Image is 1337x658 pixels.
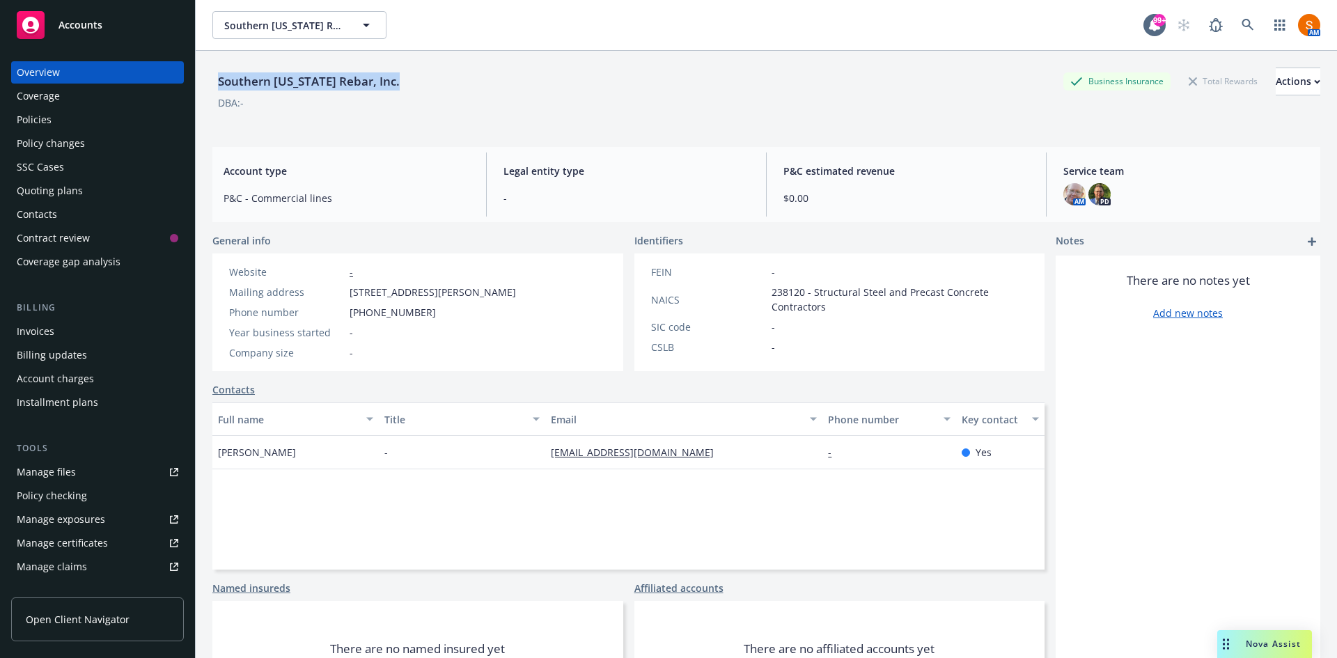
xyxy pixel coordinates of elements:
[1266,11,1294,39] a: Switch app
[11,461,184,483] a: Manage files
[350,265,353,279] a: -
[17,532,108,554] div: Manage certificates
[1063,72,1171,90] div: Business Insurance
[11,156,184,178] a: SSC Cases
[17,85,60,107] div: Coverage
[218,95,244,110] div: DBA: -
[822,402,955,436] button: Phone number
[17,391,98,414] div: Installment plans
[828,412,935,427] div: Phone number
[956,402,1045,436] button: Key contact
[1056,233,1084,250] span: Notes
[11,85,184,107] a: Coverage
[17,251,120,273] div: Coverage gap analysis
[11,251,184,273] a: Coverage gap analysis
[17,320,54,343] div: Invoices
[350,305,436,320] span: [PHONE_NUMBER]
[1170,11,1198,39] a: Start snowing
[1063,183,1086,205] img: photo
[772,265,775,279] span: -
[11,301,184,315] div: Billing
[976,445,992,460] span: Yes
[651,340,766,354] div: CSLB
[350,285,516,299] span: [STREET_ADDRESS][PERSON_NAME]
[350,325,353,340] span: -
[1217,630,1235,658] div: Drag to move
[634,581,724,595] a: Affiliated accounts
[772,340,775,354] span: -
[229,325,344,340] div: Year business started
[1088,183,1111,205] img: photo
[1063,164,1309,178] span: Service team
[11,61,184,84] a: Overview
[229,265,344,279] div: Website
[229,285,344,299] div: Mailing address
[17,109,52,131] div: Policies
[212,382,255,397] a: Contacts
[17,180,83,202] div: Quoting plans
[551,412,802,427] div: Email
[11,391,184,414] a: Installment plans
[11,109,184,131] a: Policies
[11,344,184,366] a: Billing updates
[384,445,388,460] span: -
[1182,72,1265,90] div: Total Rewards
[772,285,1029,314] span: 238120 - Structural Steel and Precast Concrete Contractors
[772,320,775,334] span: -
[224,191,469,205] span: P&C - Commercial lines
[330,641,505,657] span: There are no named insured yet
[17,368,94,390] div: Account charges
[17,508,105,531] div: Manage exposures
[1298,14,1320,36] img: photo
[1217,630,1312,658] button: Nova Assist
[634,233,683,248] span: Identifiers
[11,508,184,531] a: Manage exposures
[58,19,102,31] span: Accounts
[11,532,184,554] a: Manage certificates
[212,72,405,91] div: Southern [US_STATE] Rebar, Inc.
[651,320,766,334] div: SIC code
[1202,11,1230,39] a: Report a Bug
[224,164,469,178] span: Account type
[11,556,184,578] a: Manage claims
[11,485,184,507] a: Policy checking
[212,11,386,39] button: Southern [US_STATE] Rebar, Inc.
[503,164,749,178] span: Legal entity type
[11,6,184,45] a: Accounts
[828,446,843,459] a: -
[17,579,82,602] div: Manage BORs
[1276,68,1320,95] div: Actions
[651,265,766,279] div: FEIN
[11,579,184,602] a: Manage BORs
[17,485,87,507] div: Policy checking
[962,412,1024,427] div: Key contact
[11,180,184,202] a: Quoting plans
[1153,14,1166,26] div: 99+
[11,203,184,226] a: Contacts
[783,191,1029,205] span: $0.00
[503,191,749,205] span: -
[1304,233,1320,250] a: add
[384,412,524,427] div: Title
[545,402,822,436] button: Email
[212,233,271,248] span: General info
[17,61,60,84] div: Overview
[11,227,184,249] a: Contract review
[17,344,87,366] div: Billing updates
[212,581,290,595] a: Named insureds
[26,612,130,627] span: Open Client Navigator
[1153,306,1223,320] a: Add new notes
[11,441,184,455] div: Tools
[1127,272,1250,289] span: There are no notes yet
[744,641,935,657] span: There are no affiliated accounts yet
[17,203,57,226] div: Contacts
[11,132,184,155] a: Policy changes
[1234,11,1262,39] a: Search
[17,132,85,155] div: Policy changes
[783,164,1029,178] span: P&C estimated revenue
[17,227,90,249] div: Contract review
[224,18,345,33] span: Southern [US_STATE] Rebar, Inc.
[551,446,725,459] a: [EMAIL_ADDRESS][DOMAIN_NAME]
[218,412,358,427] div: Full name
